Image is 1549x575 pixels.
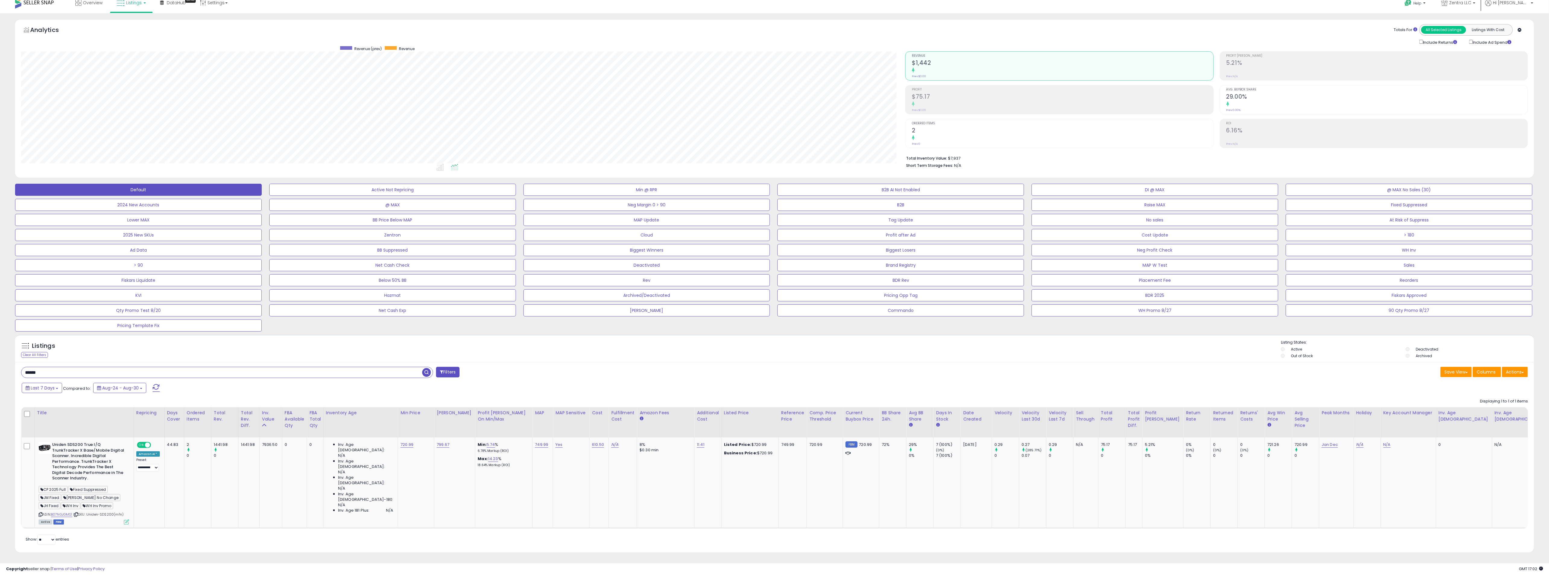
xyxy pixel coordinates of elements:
a: Yes [555,442,562,448]
label: Archived [1416,353,1432,358]
button: > 180 [1286,229,1532,241]
div: 0% [1186,453,1210,458]
small: Avg BB Share. [909,422,912,428]
button: Neg Margin 0 > 90 [523,199,770,211]
span: Inv. Age 181 Plus: [338,508,370,513]
div: Listed Price [724,410,776,416]
a: N/A [1383,442,1391,448]
div: $0.30 min [640,447,690,453]
div: 1441.98 [214,442,238,447]
th: The percentage added to the cost of goods (COGS) that forms the calculator for Min & Max prices. [475,407,533,437]
h5: Listings [32,342,55,350]
span: N/A [386,508,393,513]
div: 0 [1240,442,1265,447]
div: Velocity Last 7d [1049,410,1071,422]
div: FBA Available Qty [285,410,304,429]
span: Inv. Age [DEMOGRAPHIC_DATA]: [338,475,393,486]
div: Title [37,410,131,416]
a: 610.50 [592,442,604,448]
b: Max: [478,456,488,462]
button: Columns [1473,367,1501,377]
div: Total Profit [1101,410,1123,422]
th: CSV column name: cust_attr_7_Holiday [1354,407,1381,437]
h2: $1,442 [912,59,1213,68]
span: Compared to: [63,386,91,391]
small: Prev: $0.00 [912,75,926,78]
div: % [478,442,528,453]
small: Avg Win Price. [1267,422,1271,428]
b: Uniden SDS200 True I/Q TrunkTracker X Base/Mobile Digital Scanner. Incredible Digital Performance... [52,442,125,483]
a: N/A [1356,442,1364,448]
span: N/A [338,502,345,508]
span: Revenue [912,54,1213,58]
div: N/A [1076,442,1094,447]
button: [PERSON_NAME] [523,304,770,316]
div: 7 (100%) [936,442,960,447]
a: Jan Dec [1322,442,1338,448]
span: N/A [338,486,345,491]
span: N/A [338,453,345,458]
button: Reorders [1286,274,1532,286]
span: Ordered Items [912,122,1213,125]
div: Date Created [963,410,989,422]
div: Velocity Last 30d [1022,410,1044,422]
button: Ad Data [15,244,262,256]
b: Total Inventory Value: [906,156,947,161]
button: Biggest Winners [523,244,770,256]
label: Active [1291,347,1302,352]
button: Listings With Cost [1466,26,1511,34]
div: 75.17 [1101,442,1125,447]
button: BB Price Below MAP [269,214,516,226]
button: Cloud [523,229,770,241]
label: Out of Stock [1291,353,1313,358]
button: Commando [777,304,1024,316]
span: FBM [53,519,64,525]
button: MAP Update [523,214,770,226]
small: (0%) [1186,448,1194,453]
small: FBM [846,441,857,448]
div: Cost [592,410,606,416]
button: Zentron [269,229,516,241]
span: Inv. Age [DEMOGRAPHIC_DATA]-180: [338,491,393,502]
small: Prev: N/A [1226,75,1238,78]
div: 0 [1267,453,1292,458]
span: Inv. Age [DEMOGRAPHIC_DATA]: [338,442,393,453]
b: Business Price: [724,450,757,456]
button: KVI [15,289,262,301]
li: $7,937 [906,154,1523,161]
button: At Risk of Suppress [1286,214,1532,226]
button: Net Cash Check [269,259,516,271]
div: FBA Total Qty [309,410,321,429]
div: ASIN: [39,442,129,524]
div: Sell Through [1076,410,1096,422]
label: Deactivated [1416,347,1439,352]
a: 749.99 [535,442,548,448]
div: [PERSON_NAME] [437,410,473,416]
button: 2024 New Accounts [15,199,262,211]
div: Include Ad Spend [1465,39,1521,45]
span: JH Fixed [39,502,60,509]
th: CSV column name: cust_attr_5_MAP Sensitive [553,407,590,437]
button: 90 Qty Promo 8/27 [1286,304,1532,316]
button: Default [15,184,262,196]
h2: $75.17 [912,93,1213,101]
button: B2B [777,199,1024,211]
div: Current Buybox Price [846,410,877,422]
button: Fiskars Liquidate [15,274,262,286]
span: Show: entries [26,536,69,542]
div: Holiday [1356,410,1378,416]
div: Days Cover [167,410,182,422]
button: Net Cash Exp [269,304,516,316]
div: 2 [187,442,211,447]
small: Prev: $0.00 [912,108,926,112]
th: CSV column name: cust_attr_4_Key Account Manager [1381,407,1436,437]
button: @ MAX No Sales (30) [1286,184,1532,196]
div: Total Profit Diff. [1128,410,1140,429]
div: Fulfillment Cost [611,410,634,422]
div: 0 [1439,442,1487,447]
div: 0% [1186,442,1210,447]
div: Amazon Fees [640,410,692,416]
b: Min: [478,442,487,447]
div: $720.99 [724,442,774,447]
div: Total Rev. Diff. [241,410,257,429]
